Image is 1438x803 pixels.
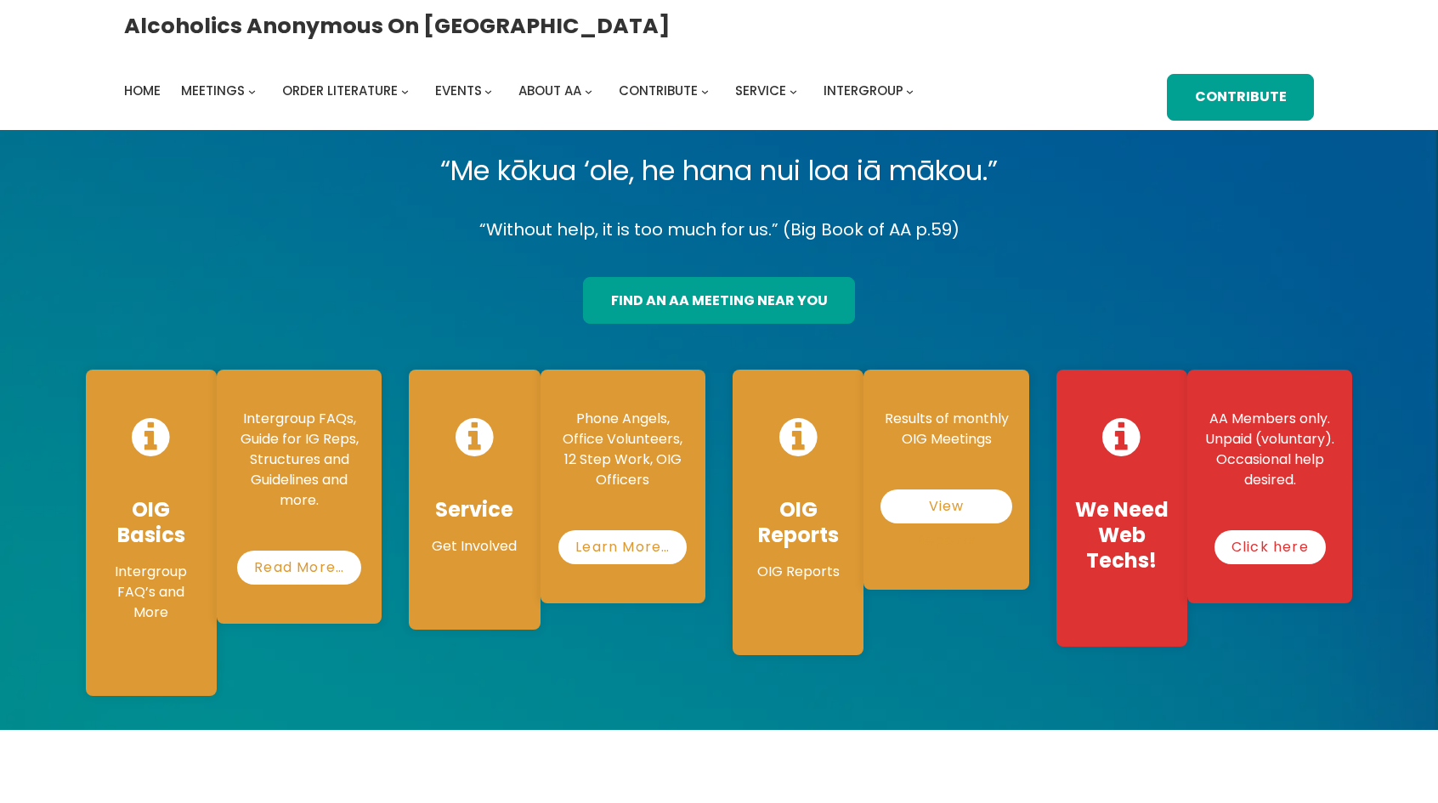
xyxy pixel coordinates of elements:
[181,82,245,99] span: Meetings
[583,277,855,324] a: find an aa meeting near you
[1073,497,1170,574] h4: We Need Web Techs!
[103,497,200,548] h4: OIG Basics
[880,489,1011,523] a: View Reports
[518,79,581,103] a: About AA
[103,562,200,623] p: Intergroup FAQ’s and More
[435,79,482,103] a: Events
[701,88,709,95] button: Contribute submenu
[558,409,688,490] p: Phone Angels, Office Volunteers, 12 Step Work, OIG Officers
[1214,530,1326,564] a: Click here
[790,88,797,95] button: Service submenu
[585,88,592,95] button: About AA submenu
[237,551,361,585] a: Read More…
[426,536,523,557] p: Get Involved
[880,409,1011,450] p: Results of monthly OIG Meetings
[124,6,670,45] a: Alcoholics Anonymous on [GEOGRAPHIC_DATA]
[435,82,482,99] span: Events
[124,82,161,99] span: Home
[518,82,581,99] span: About AA
[619,79,698,103] a: Contribute
[824,79,903,103] a: Intergroup
[824,82,903,99] span: Intergroup
[484,88,492,95] button: Events submenu
[124,79,920,103] nav: Intergroup
[234,409,365,511] p: Intergroup FAQs, Guide for IG Reps, Structures and Guidelines and more.
[72,147,1367,195] p: “Me kōkua ‘ole, he hana nui loa iā mākou.”
[735,82,786,99] span: Service
[750,497,846,548] h4: OIG Reports
[750,562,846,582] p: OIG Reports
[1204,409,1335,490] p: AA Members only. Unpaid (voluntary). Occasional help desired.
[72,215,1367,245] p: “Without help, it is too much for us.” (Big Book of AA p.59)
[906,88,914,95] button: Intergroup submenu
[1167,74,1314,121] a: Contribute
[401,88,409,95] button: Order Literature submenu
[558,530,687,564] a: Learn More…
[735,79,786,103] a: Service
[282,82,398,99] span: Order Literature
[619,82,698,99] span: Contribute
[124,79,161,103] a: Home
[426,497,523,523] h4: Service
[248,88,256,95] button: Meetings submenu
[181,79,245,103] a: Meetings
